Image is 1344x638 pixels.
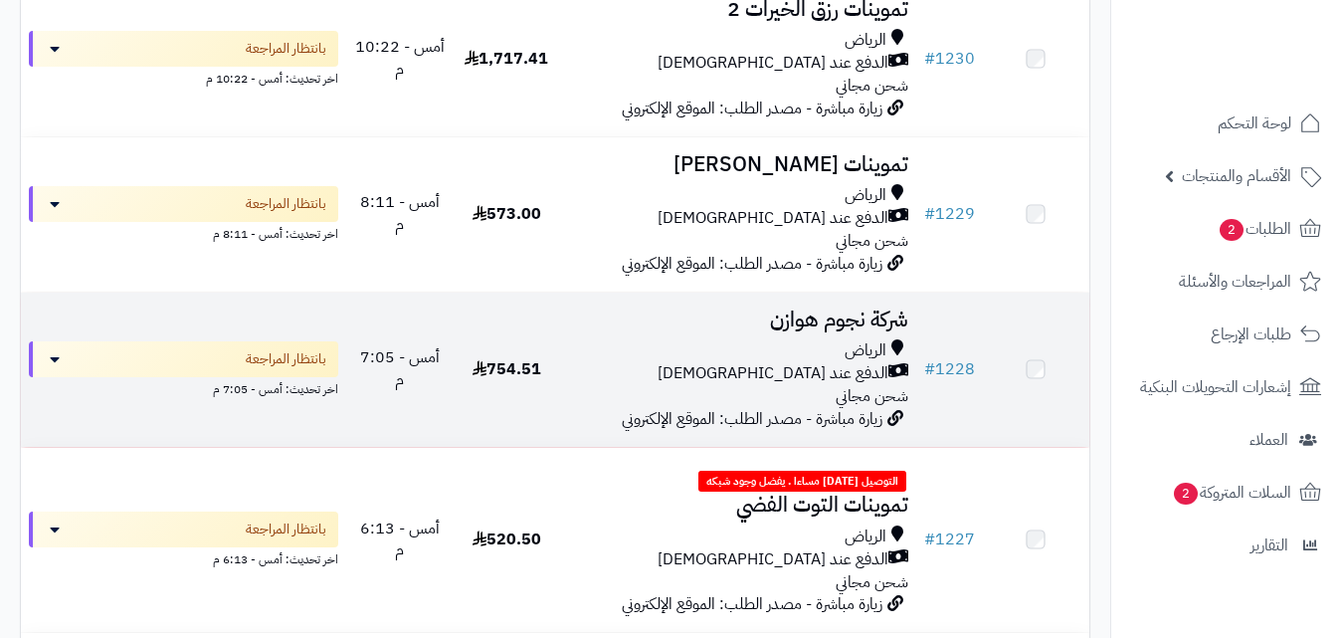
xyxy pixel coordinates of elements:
span: # [924,357,935,381]
a: العملاء [1123,416,1332,464]
a: الطلبات2 [1123,205,1332,253]
span: شحن مجاني [836,570,908,594]
span: الرياض [845,184,886,207]
span: # [924,47,935,71]
span: أمس - 6:13 م [360,517,440,563]
span: بانتظار المراجعة [246,349,326,369]
a: السلات المتروكة2 [1123,469,1332,517]
a: #1229 [924,202,975,226]
span: السلات المتروكة [1172,479,1291,507]
a: المراجعات والأسئلة [1123,258,1332,306]
span: طلبات الإرجاع [1211,320,1291,348]
span: 2 [1220,219,1244,241]
span: التقارير [1250,532,1288,559]
div: اخر تحديث: أمس - 6:13 م [29,547,338,568]
span: أمس - 8:11 م [360,190,440,237]
span: الدفع عند [DEMOGRAPHIC_DATA] [658,548,888,571]
span: لوحة التحكم [1218,109,1291,137]
span: 1,717.41 [465,47,548,71]
span: شحن مجاني [836,229,908,253]
span: الأقسام والمنتجات [1182,162,1291,190]
span: الرياض [845,526,886,548]
span: أمس - 7:05 م [360,345,440,392]
span: زيارة مباشرة - مصدر الطلب: الموقع الإلكتروني [622,97,882,120]
a: التقارير [1123,522,1332,569]
div: اخر تحديث: أمس - 8:11 م [29,222,338,243]
span: بانتظار المراجعة [246,39,326,59]
div: اخر تحديث: أمس - 10:22 م [29,67,338,88]
a: #1228 [924,357,975,381]
span: # [924,528,935,551]
span: شحن مجاني [836,384,908,408]
span: التوصيل [DATE] مساءا . يفضل وجود شبكه [698,471,906,493]
span: بانتظار المراجعة [246,520,326,539]
span: زيارة مباشرة - مصدر الطلب: الموقع الإلكتروني [622,407,882,431]
span: الدفع عند [DEMOGRAPHIC_DATA] [658,362,888,385]
span: # [924,202,935,226]
h3: شركة نجوم هوازن [568,309,908,331]
a: إشعارات التحويلات البنكية [1123,363,1332,411]
a: لوحة التحكم [1123,100,1332,147]
span: شحن مجاني [836,74,908,98]
span: الدفع عند [DEMOGRAPHIC_DATA] [658,207,888,230]
span: الرياض [845,339,886,362]
span: أمس - 10:22 م [355,35,445,82]
span: 2 [1174,483,1198,505]
span: 754.51 [473,357,541,381]
span: زيارة مباشرة - مصدر الطلب: الموقع الإلكتروني [622,252,882,276]
h3: تموينات [PERSON_NAME] [568,153,908,176]
img: logo-2.png [1209,53,1325,95]
span: الدفع عند [DEMOGRAPHIC_DATA] [658,52,888,75]
span: 573.00 [473,202,541,226]
a: #1227 [924,528,975,551]
a: #1230 [924,47,975,71]
h3: تموينات التوت الفضي [568,494,908,517]
span: إشعارات التحويلات البنكية [1140,373,1291,401]
span: الرياض [845,29,886,52]
div: اخر تحديث: أمس - 7:05 م [29,377,338,398]
span: 520.50 [473,528,541,551]
span: بانتظار المراجعة [246,194,326,214]
span: العملاء [1249,426,1288,454]
span: زيارة مباشرة - مصدر الطلب: الموقع الإلكتروني [622,592,882,616]
span: المراجعات والأسئلة [1179,268,1291,296]
span: الطلبات [1218,215,1291,243]
a: طلبات الإرجاع [1123,311,1332,358]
